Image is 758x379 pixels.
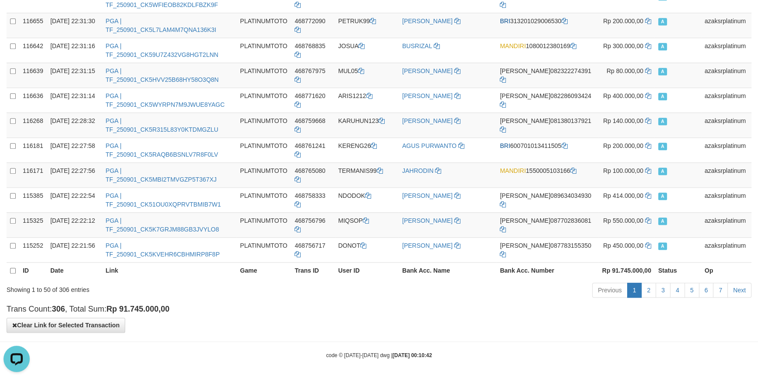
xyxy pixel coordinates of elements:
[237,88,291,112] td: PLATINUMTOTO
[19,212,47,237] td: 115325
[291,262,334,279] th: Trans ID
[656,283,670,298] a: 3
[500,167,526,174] span: MANDIRI
[402,92,453,99] a: [PERSON_NAME]
[607,67,643,74] span: Rp 80.000,00
[237,212,291,237] td: PLATINUMTOTO
[326,352,432,358] small: code © [DATE]-[DATE] dwg |
[47,88,102,112] td: [DATE] 22:31:14
[658,193,667,200] span: Approved - Marked by azaksrplatinum
[602,267,651,274] strong: Rp 91.745.000,00
[500,242,550,249] span: [PERSON_NAME]
[496,137,598,162] td: 600701013411505
[701,38,751,63] td: azaksrplatinum
[105,142,218,158] a: PGA | TF_250901_CK5RAQB6BSNLV7R8F0LV
[500,92,550,99] span: [PERSON_NAME]
[603,167,643,174] span: Rp 100.000,00
[658,168,667,175] span: Approved - Marked by azaksrplatinum
[291,187,334,212] td: 468758333
[237,137,291,162] td: PLATINUMTOTO
[701,63,751,88] td: azaksrplatinum
[19,88,47,112] td: 116636
[402,18,453,25] a: [PERSON_NAME]
[713,283,728,298] a: 7
[335,112,399,137] td: KARUHUN123
[47,63,102,88] td: [DATE] 22:31:15
[500,192,550,199] span: [PERSON_NAME]
[402,217,453,224] a: [PERSON_NAME]
[105,117,218,133] a: PGA | TF_250901_CK5R315L83Y0KTDMGZLU
[7,282,309,294] div: Showing 1 to 50 of 306 entries
[701,237,751,262] td: azaksrplatinum
[496,88,598,112] td: 082286093424
[603,92,643,99] span: Rp 400.000,00
[237,187,291,212] td: PLATINUMTOTO
[500,67,550,74] span: [PERSON_NAME]
[603,142,643,149] span: Rp 200.000,00
[496,262,598,279] th: Bank Acc. Number
[19,13,47,38] td: 116655
[105,92,225,108] a: PGA | TF_250901_CK5WYRPN7M9JWUE8YAGC
[47,212,102,237] td: [DATE] 22:22:12
[496,237,598,262] td: 087783155350
[402,167,434,174] a: JAHRODIN
[237,38,291,63] td: PLATINUMTOTO
[237,112,291,137] td: PLATINUMTOTO
[500,142,510,149] span: BRI
[102,262,236,279] th: Link
[7,318,125,333] button: Clear Link for Selected Transaction
[19,137,47,162] td: 116181
[658,93,667,100] span: Approved - Marked by azaksrplatinum
[496,212,598,237] td: 087702836081
[19,237,47,262] td: 115252
[699,283,714,298] a: 6
[658,218,667,225] span: Approved - Marked by azaksrplatinum
[496,112,598,137] td: 081380137921
[658,68,667,75] span: Approved - Marked by azaksrplatinum
[335,162,399,187] td: TERMANIS99
[47,38,102,63] td: [DATE] 22:31:16
[603,192,643,199] span: Rp 414.000,00
[47,137,102,162] td: [DATE] 22:27:58
[496,38,598,63] td: 1080012380169
[335,212,399,237] td: MIQSOP
[291,237,334,262] td: 468756717
[402,242,453,249] a: [PERSON_NAME]
[335,13,399,38] td: PETRUK99
[335,187,399,212] td: NDODOK
[701,137,751,162] td: azaksrplatinum
[47,187,102,212] td: [DATE] 22:22:54
[701,262,751,279] th: Op
[19,38,47,63] td: 116642
[47,162,102,187] td: [DATE] 22:27:56
[701,88,751,112] td: azaksrplatinum
[684,283,699,298] a: 5
[335,237,399,262] td: DONOT
[105,167,217,183] a: PGA | TF_250901_CK5MBI2TMVGZP5T367XJ
[19,63,47,88] td: 116639
[701,112,751,137] td: azaksrplatinum
[701,162,751,187] td: azaksrplatinum
[335,262,399,279] th: User ID
[19,187,47,212] td: 115385
[658,143,667,150] span: Approved - Marked by azaksrplatinum
[399,262,496,279] th: Bank Acc. Name
[105,42,218,58] a: PGA | TF_250901_CK59U7Z432VG8HGT2LNN
[496,63,598,88] td: 082322274391
[4,4,30,30] button: Open LiveChat chat widget
[19,262,47,279] th: ID
[603,242,643,249] span: Rp 450.000,00
[335,63,399,88] td: MUL05
[658,43,667,50] span: Approved - Marked by azaksrplatinum
[592,283,627,298] a: Previous
[701,187,751,212] td: azaksrplatinum
[496,187,598,212] td: 089634034930
[402,117,453,124] a: [PERSON_NAME]
[496,13,598,38] td: 313201029006530
[105,67,218,83] a: PGA | TF_250901_CK5HVV25B68HY58O3Q8N
[402,42,432,49] a: BUSRIZAL
[701,13,751,38] td: azaksrplatinum
[19,162,47,187] td: 116171
[291,112,334,137] td: 468759668
[393,352,432,358] strong: [DATE] 00:10:42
